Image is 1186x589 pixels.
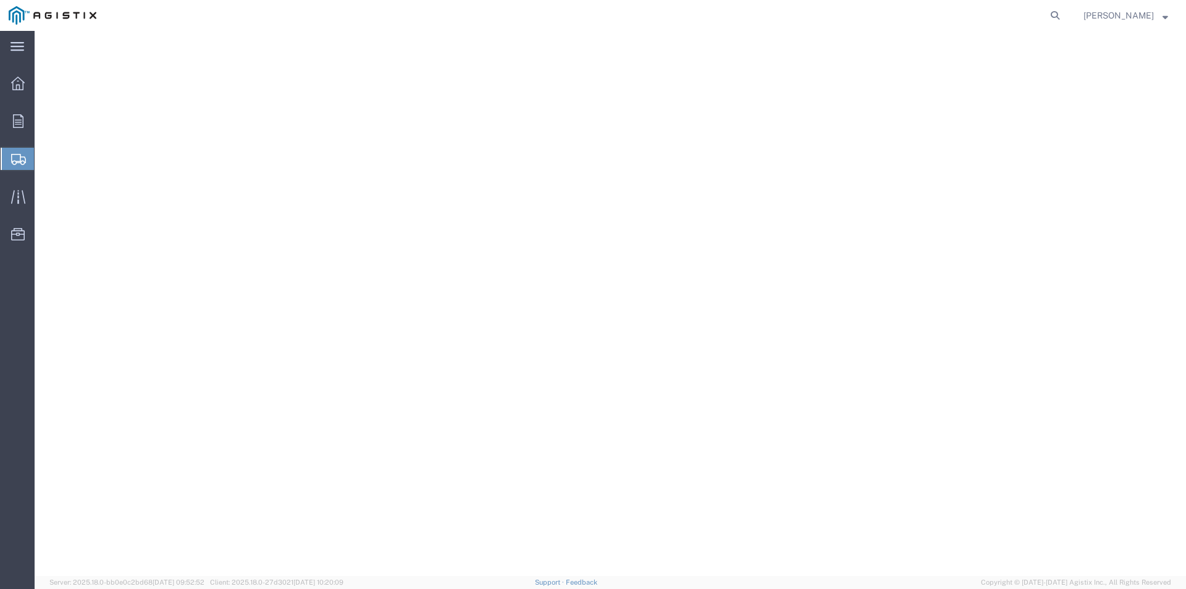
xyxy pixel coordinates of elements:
iframe: FS Legacy Container [35,31,1186,576]
img: logo [9,6,96,25]
span: [DATE] 10:20:09 [293,578,343,586]
a: Support [535,578,566,586]
span: Server: 2025.18.0-bb0e0c2bd68 [49,578,204,586]
span: Copyright © [DATE]-[DATE] Agistix Inc., All Rights Reserved [981,577,1171,588]
a: Feedback [566,578,597,586]
span: [DATE] 09:52:52 [153,578,204,586]
button: [PERSON_NAME] [1083,8,1169,23]
span: Greg Gonzales [1083,9,1154,22]
span: Client: 2025.18.0-27d3021 [210,578,343,586]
